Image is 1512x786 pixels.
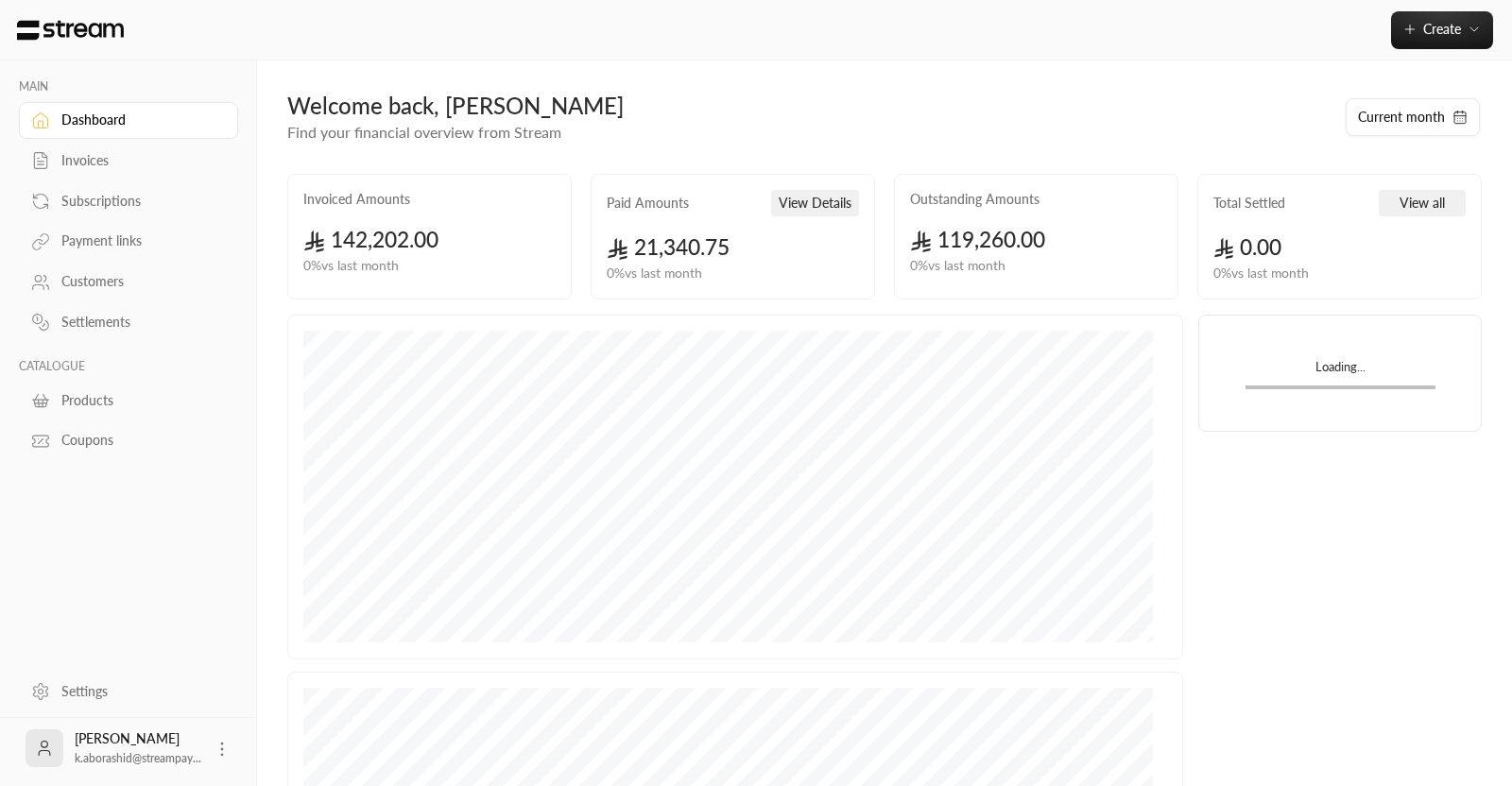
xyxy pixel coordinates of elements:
a: Coupons [19,422,238,459]
div: Subscriptions [61,192,215,211]
button: View all [1379,190,1466,216]
img: Logo [15,20,126,41]
span: 21,340.75 [607,234,730,260]
span: 119,260.00 [910,227,1045,252]
div: Welcome back, [PERSON_NAME] [287,91,1326,121]
span: 0 % vs last month [1213,264,1309,283]
button: Create [1391,11,1493,49]
div: Customers [61,272,215,291]
span: Create [1423,21,1461,37]
span: 0 % vs last month [303,256,399,276]
a: Invoices [19,143,238,179]
a: Products [19,382,238,419]
a: Settlements [19,304,238,341]
div: Coupons [61,431,215,450]
a: Customers [19,264,238,300]
a: Payment links [19,223,238,260]
div: Settlements [61,313,215,332]
h2: Outstanding Amounts [910,190,1039,209]
h2: Invoiced Amounts [303,190,410,209]
span: 0 % vs last month [910,256,1005,276]
div: Loading... [1246,358,1435,385]
span: 142,202.00 [303,227,438,252]
span: Find your financial overview from Stream [287,123,561,141]
div: Dashboard [61,111,215,129]
a: Settings [19,673,238,709]
div: Invoices [61,151,215,170]
span: k.aborashid@streampay... [75,751,201,765]
h2: Total Settled [1213,194,1285,213]
a: Dashboard [19,102,238,139]
h2: Paid Amounts [607,194,689,213]
div: Payment links [61,231,215,250]
div: Products [61,391,215,410]
div: [PERSON_NAME] [75,729,201,767]
span: 0.00 [1213,234,1282,260]
div: Settings [61,682,215,701]
p: MAIN [19,79,238,94]
a: Subscriptions [19,182,238,219]
p: CATALOGUE [19,359,238,374]
span: 0 % vs last month [607,264,702,283]
button: Current month [1346,98,1480,136]
button: View Details [771,190,859,216]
